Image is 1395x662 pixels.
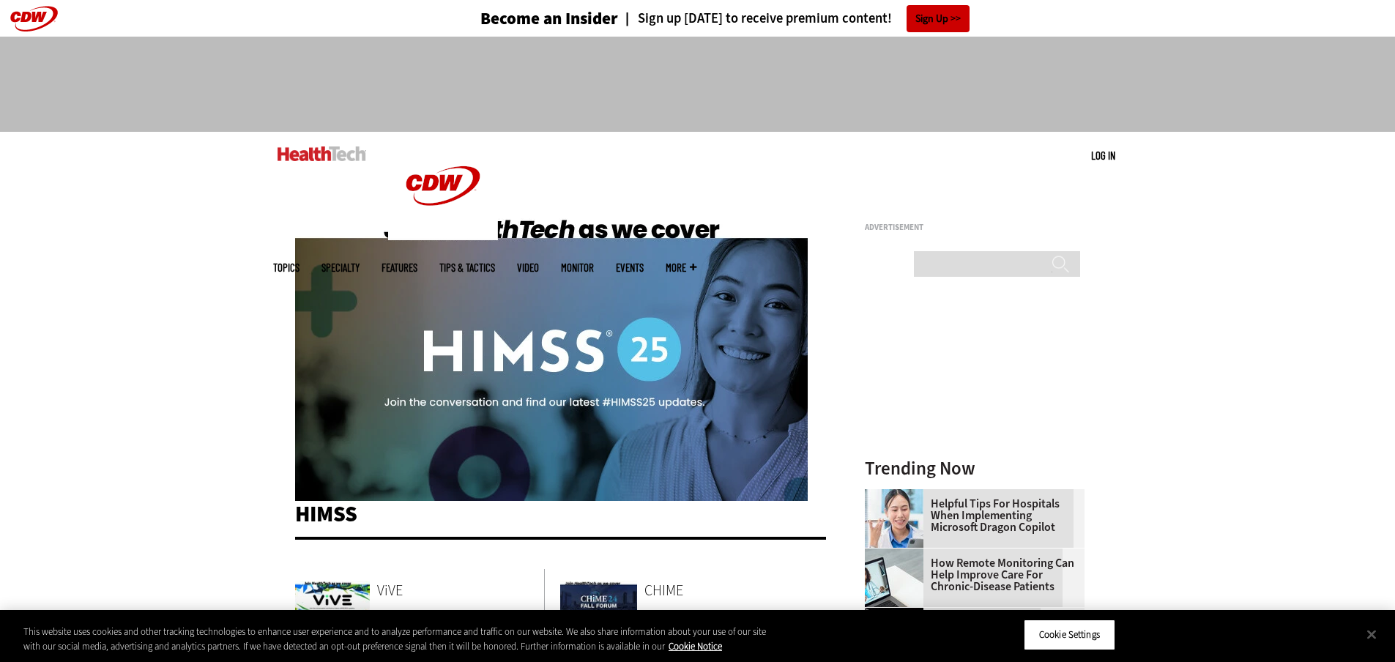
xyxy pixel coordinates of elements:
button: Cookie Settings [1024,620,1115,650]
a: HIMSS25 [295,489,808,505]
a: Sign Up [907,5,970,32]
img: Patient speaking with doctor [865,548,923,607]
div: This website uses cookies and other tracking technologies to enhance user experience and to analy... [23,625,767,653]
span: ViVE [377,581,403,600]
a: Features [382,262,417,273]
img: Doctor using phone to dictate to tablet [865,489,923,548]
a: CDW [388,228,498,244]
span: CHIME [644,581,683,600]
img: ViVE 2025 [295,569,370,622]
img: HIMSS25 [295,212,808,501]
h3: Become an Insider [480,10,618,27]
img: CHIME24 [560,569,636,624]
span: Specialty [321,262,360,273]
a: Video [517,262,539,273]
a: Tips & Tactics [439,262,495,273]
a: Log in [1091,149,1115,162]
a: Events [616,262,644,273]
div: User menu [1091,148,1115,163]
a: ViVE 2025 [295,569,370,625]
a: Doctor using phone to dictate to tablet [865,489,931,501]
a: More information about your privacy [669,640,722,652]
span: More [666,262,696,273]
img: Home [278,146,366,161]
img: Home [388,132,498,240]
a: MonITor [561,262,594,273]
a: Sign up [DATE] to receive premium content! [618,12,892,26]
iframe: advertisement [431,51,964,117]
span: Topics [273,262,300,273]
a: CHIME24 [560,569,636,626]
a: Helpful Tips for Hospitals When Implementing Microsoft Dragon Copilot [865,498,1076,533]
h3: Trending Now [865,459,1085,477]
a: Desktop monitor with brain AI concept [865,608,931,620]
a: CHIME [644,569,816,613]
a: HIMSS [295,499,357,529]
a: Become an Insider [425,10,618,27]
button: Close [1355,618,1388,650]
iframe: advertisement [865,237,1085,420]
a: ViVE [377,569,544,613]
a: How Remote Monitoring Can Help Improve Care for Chronic-Disease Patients [865,557,1076,592]
a: Patient speaking with doctor [865,548,931,560]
